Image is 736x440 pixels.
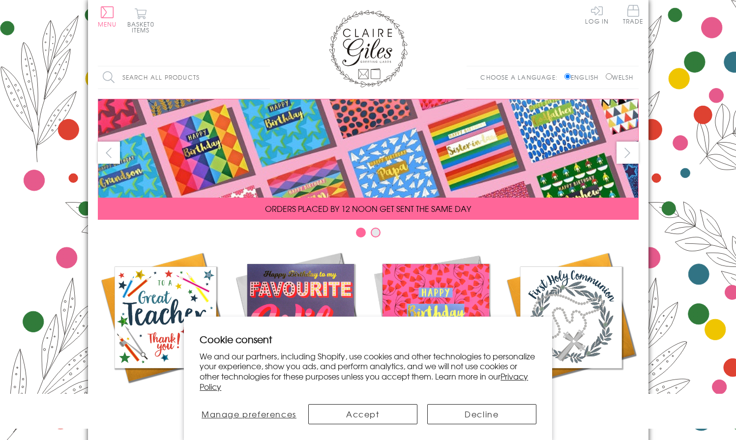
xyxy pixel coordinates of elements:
button: Carousel Page 2 [371,228,381,237]
a: Log In [585,5,609,24]
input: Search all products [98,66,270,88]
a: Academic [98,250,233,404]
span: Academic [140,392,191,404]
p: Choose a language: [480,73,562,82]
button: Decline [427,404,536,424]
span: Menu [98,20,117,29]
button: Manage preferences [200,404,298,424]
a: Privacy Policy [200,370,528,392]
button: Basket0 items [127,8,154,33]
button: prev [98,142,120,164]
h2: Cookie consent [200,332,536,346]
input: Search [260,66,270,88]
button: next [617,142,639,164]
span: Manage preferences [202,408,296,420]
a: Communion and Confirmation [503,250,639,416]
div: Carousel Pagination [98,227,639,242]
img: Claire Giles Greetings Cards [329,10,408,88]
span: Communion and Confirmation [529,392,613,416]
p: We and our partners, including Shopify, use cookies and other technologies to personalize your ex... [200,351,536,392]
a: New Releases [233,250,368,404]
input: Welsh [606,73,612,80]
button: Accept [308,404,417,424]
span: Trade [623,5,644,24]
label: Welsh [606,73,634,82]
input: English [564,73,571,80]
a: Trade [623,5,644,26]
a: Birthdays [368,250,503,404]
span: ORDERS PLACED BY 12 NOON GET SENT THE SAME DAY [265,203,471,214]
label: English [564,73,603,82]
button: Carousel Page 1 (Current Slide) [356,228,366,237]
span: 0 items [132,20,154,34]
button: Menu [98,6,117,27]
